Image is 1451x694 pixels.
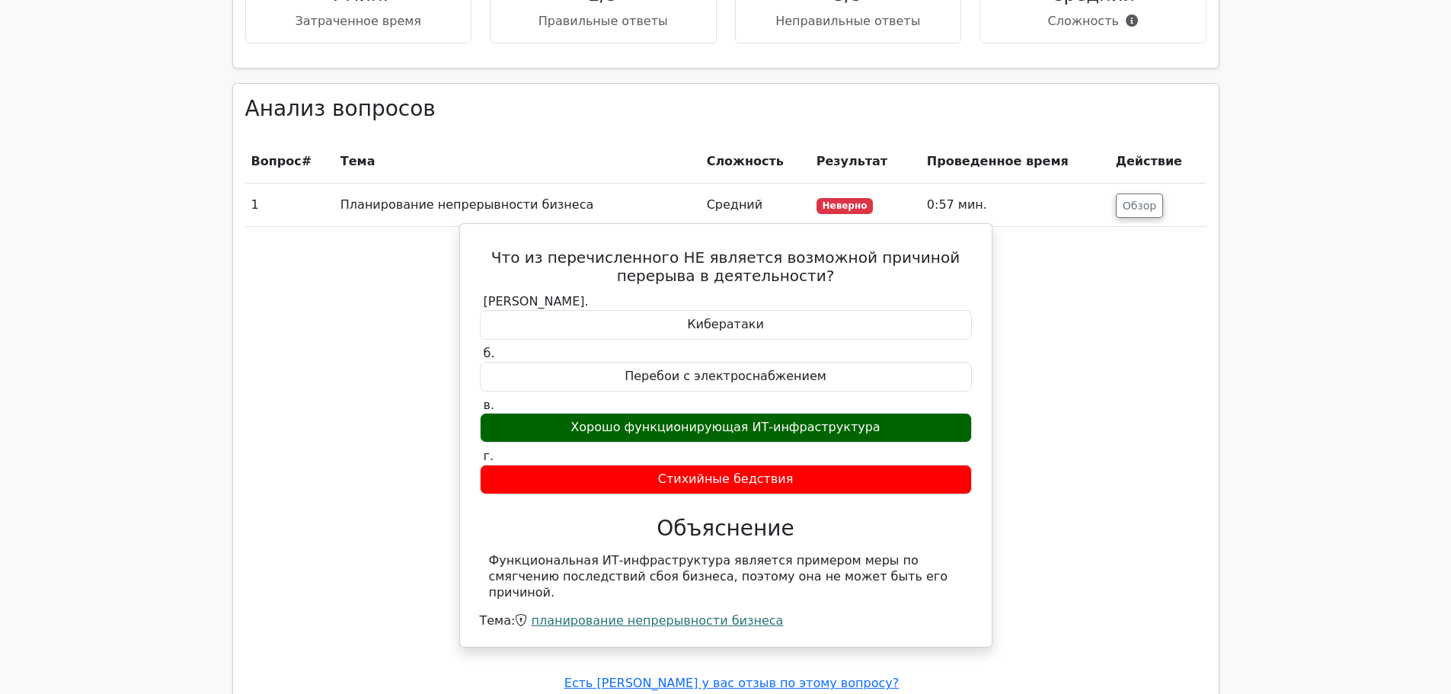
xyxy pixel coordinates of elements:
[296,14,421,28] font: Затраченное время
[775,14,920,28] font: Неправильные ответы
[245,96,436,121] font: Анализ вопросов
[1048,14,1119,28] font: Сложность
[484,449,494,463] font: г.
[927,197,987,212] font: 0:57 мин.
[484,294,589,309] font: [PERSON_NAME].
[1116,193,1164,218] button: Обзор
[817,154,887,168] font: Результат
[302,154,312,168] font: #
[658,472,794,486] font: Стихийные бедствия
[707,154,784,168] font: Сложность
[531,613,783,628] a: планирование непрерывности бизнеса
[1116,154,1182,168] font: Действие
[489,553,948,600] font: Функциональная ИТ-инфраструктура является примером меры по смягчению последствий сбоя бизнеса, по...
[1123,200,1157,212] font: Обзор
[687,317,764,331] font: Кибератаки
[251,197,259,212] font: 1
[480,613,516,628] font: Тема:
[539,14,668,28] font: Правильные ответы
[707,197,763,212] font: Средний
[484,346,495,360] font: б.
[657,516,794,541] font: Объяснение
[822,200,867,211] font: Неверно
[251,154,302,168] font: Вопрос
[564,676,899,690] a: Есть [PERSON_NAME] у вас отзыв по этому вопросу?
[340,197,593,212] font: Планирование непрерывности бизнеса
[491,248,960,285] font: Что из перечисленного НЕ является возможной причиной перерыва в деятельности?
[625,369,826,383] font: Перебои с электроснабжением
[570,420,880,434] font: Хорошо функционирующая ИТ-инфраструктура
[484,398,495,412] font: в.
[927,154,1069,168] font: Проведенное время
[340,154,376,168] font: Тема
